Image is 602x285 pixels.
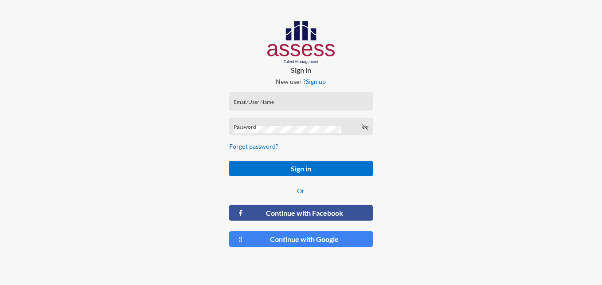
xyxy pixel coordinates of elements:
[222,78,380,85] p: New user ?
[229,205,373,221] button: Continue with Facebook
[229,161,373,176] button: Sign in
[229,187,373,194] p: Or
[229,231,373,247] button: Continue with Google
[267,21,335,64] img: AssessLogoo.svg
[222,66,380,74] p: Sign in
[306,78,326,85] a: Sign up
[229,142,278,150] a: Forgot password?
